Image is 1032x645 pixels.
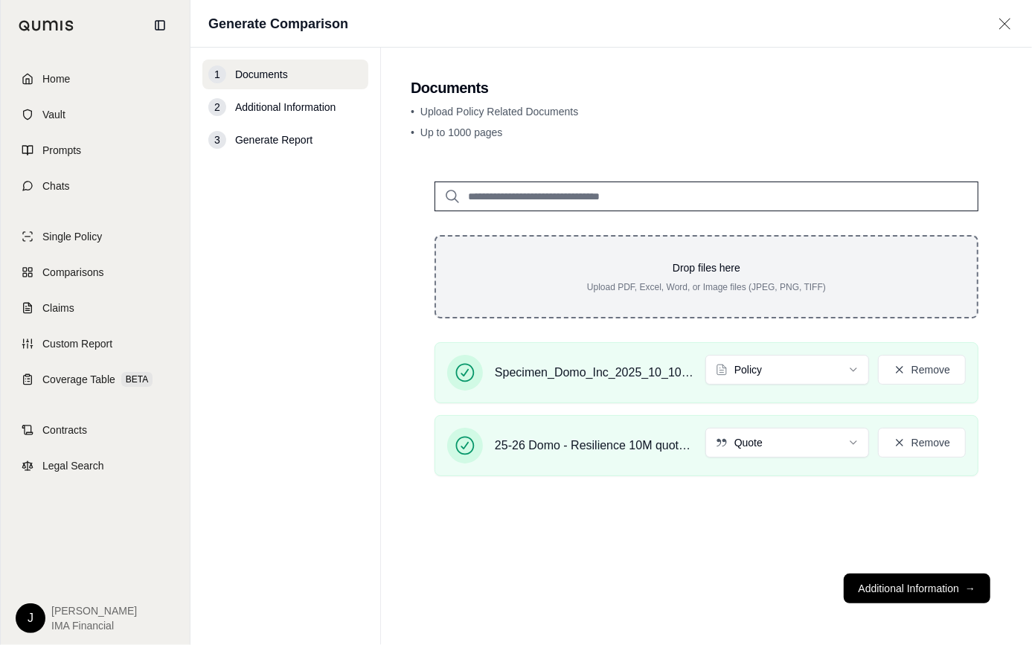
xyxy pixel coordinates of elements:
[460,281,953,293] p: Upload PDF, Excel, Word, or Image files (JPEG, PNG, TIFF)
[411,77,1002,98] h2: Documents
[10,170,181,202] a: Chats
[42,71,70,86] span: Home
[10,98,181,131] a: Vault
[208,131,226,149] div: 3
[411,126,414,138] span: •
[51,618,137,633] span: IMA Financial
[10,449,181,482] a: Legal Search
[10,292,181,324] a: Claims
[42,143,81,158] span: Prompts
[208,98,226,116] div: 2
[10,220,181,253] a: Single Policy
[10,414,181,446] a: Contracts
[10,256,181,289] a: Comparisons
[235,100,336,115] span: Additional Information
[42,372,115,387] span: Coverage Table
[10,62,181,95] a: Home
[235,132,313,147] span: Generate Report
[965,581,975,596] span: →
[208,13,348,34] h1: Generate Comparison
[51,603,137,618] span: [PERSON_NAME]
[495,437,693,455] span: 25-26 Domo - Resilience 10M quote Quote_Domo_Inc_2025_10_10_0138.pdf
[878,355,966,385] button: Remove
[208,65,226,83] div: 1
[16,603,45,633] div: J
[460,260,953,275] p: Drop files here
[42,423,87,437] span: Contracts
[42,179,70,193] span: Chats
[10,363,181,396] a: Coverage TableBETA
[19,20,74,31] img: Qumis Logo
[10,327,181,360] a: Custom Report
[10,134,181,167] a: Prompts
[148,13,172,37] button: Collapse sidebar
[235,67,288,82] span: Documents
[495,364,693,382] span: Specimen_Domo_Inc_2025_10_10_0138.pdf
[42,301,74,315] span: Claims
[121,372,153,387] span: BETA
[42,336,112,351] span: Custom Report
[42,107,65,122] span: Vault
[42,229,102,244] span: Single Policy
[844,574,990,603] button: Additional Information→
[420,126,503,138] span: Up to 1000 pages
[42,458,104,473] span: Legal Search
[42,265,103,280] span: Comparisons
[411,106,414,118] span: •
[878,428,966,458] button: Remove
[420,106,578,118] span: Upload Policy Related Documents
